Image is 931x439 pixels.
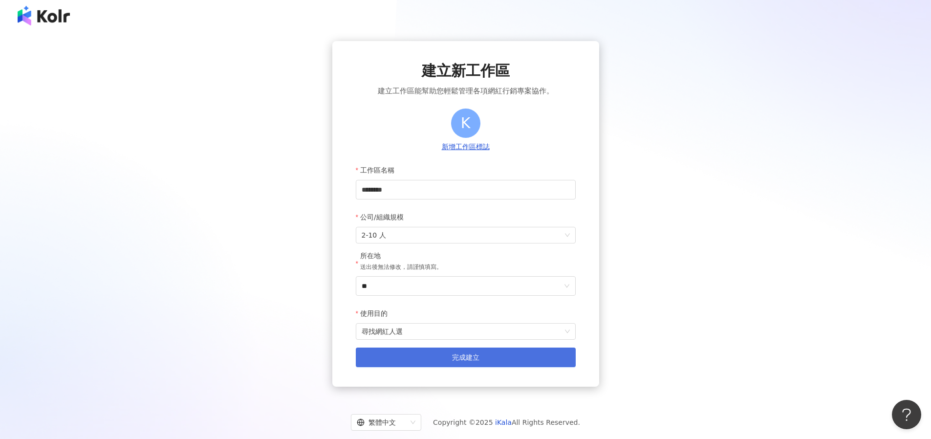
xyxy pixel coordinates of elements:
[360,251,442,261] div: 所在地
[356,160,402,180] label: 工作區名稱
[422,61,510,81] span: 建立新工作區
[356,348,576,367] button: 完成建立
[452,353,479,361] span: 完成建立
[495,418,512,426] a: iKala
[356,207,411,227] label: 公司/組織規模
[356,180,576,199] input: 工作區名稱
[362,227,570,243] span: 2-10 人
[360,263,442,272] p: 送出後無法修改，請謹慎填寫。
[18,6,70,25] img: logo
[564,283,570,289] span: down
[439,142,493,153] button: 新增工作區標誌
[356,304,395,323] label: 使用目的
[461,111,471,134] span: K
[892,400,921,429] iframe: Help Scout Beacon - Open
[433,417,580,428] span: Copyright © 2025 All Rights Reserved.
[357,415,407,430] div: 繁體中文
[362,324,570,339] span: 尋找網紅人選
[378,85,554,97] span: 建立工作區能幫助您輕鬆管理各項網紅行銷專案協作。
